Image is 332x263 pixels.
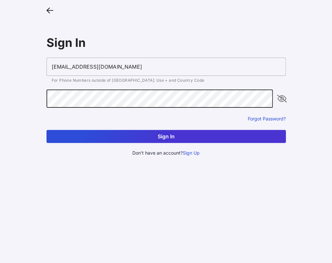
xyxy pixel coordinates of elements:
div: Sign In [46,35,286,50]
input: Email or Phone Number [46,58,286,76]
button: Sign In [46,130,286,143]
button: Sign Up [183,149,200,157]
button: Forgot Password? [248,116,286,122]
i: appended action [278,95,286,103]
div: For Phone Numbers outside of [GEOGRAPHIC_DATA]: Use + and Country Code [52,78,281,82]
div: Don't have an account? [46,149,286,157]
